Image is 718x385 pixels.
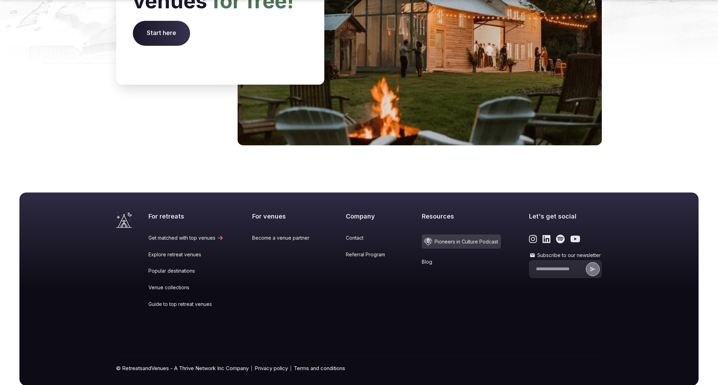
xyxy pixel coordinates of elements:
a: Referral Program [346,251,393,258]
a: Link to the retreats and venues LinkedIn page [542,234,550,243]
a: Link to the retreats and venues Youtube page [570,234,580,243]
label: Subscribe to our newsletter [529,252,602,259]
a: Start here [133,29,190,36]
a: Venue collections [148,284,224,291]
a: Terms and conditions [294,365,345,372]
a: Guide to top retreat venues [148,301,224,308]
a: Privacy policy [255,365,288,372]
a: Link to the retreats and venues Spotify page [556,234,565,243]
a: Visit the homepage [116,212,132,228]
a: Contact [346,234,393,241]
a: Pioneers in Culture Podcast [422,234,501,249]
a: Explore retreat venues [148,251,224,258]
h2: Let's get social [529,212,602,221]
a: Blog [422,258,501,265]
h2: For retreats [148,212,224,221]
a: Become a venue partner [252,234,318,241]
a: Link to the retreats and venues Instagram page [529,234,537,243]
a: Get matched with top venues [148,234,224,241]
a: Popular destinations [148,267,224,274]
span: Start here [133,21,190,46]
h2: For venues [252,212,318,221]
h2: Resources [422,212,501,221]
h2: Company [346,212,393,221]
